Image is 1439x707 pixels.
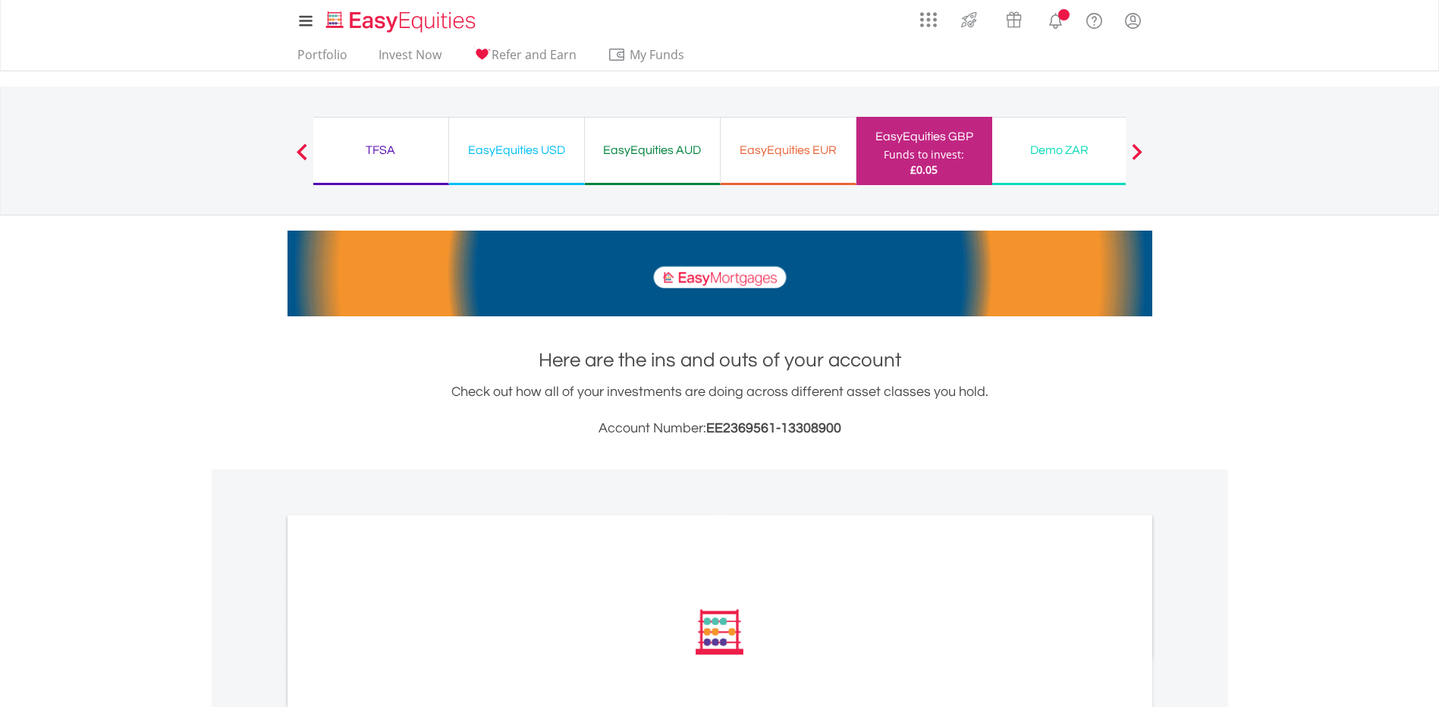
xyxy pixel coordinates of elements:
[467,47,583,71] a: Refer and Earn
[608,45,707,64] span: My Funds
[884,147,964,162] div: Funds to invest:
[991,4,1036,32] a: Vouchers
[910,162,938,177] span: £0.05
[287,418,1152,439] h3: Account Number:
[1001,140,1118,161] div: Demo ZAR
[287,382,1152,439] div: Check out how all of your investments are doing across different asset classes you hold.
[706,421,841,435] span: EE2369561-13308900
[920,11,937,28] img: grid-menu-icon.svg
[594,140,711,161] div: EasyEquities AUD
[1075,4,1114,34] a: FAQ's and Support
[372,47,448,71] a: Invest Now
[1114,4,1152,37] a: My Profile
[957,8,982,32] img: thrive-v2.svg
[1001,8,1026,32] img: vouchers-v2.svg
[910,4,947,28] a: AppsGrid
[1036,4,1075,34] a: Notifications
[322,140,439,161] div: TFSA
[287,151,317,166] button: Previous
[320,4,482,34] a: Home page
[323,9,482,34] img: EasyEquities_Logo.png
[492,46,577,63] span: Refer and Earn
[458,140,575,161] div: EasyEquities USD
[1122,151,1152,166] button: Next
[291,47,353,71] a: Portfolio
[287,347,1152,374] h1: Here are the ins and outs of your account
[866,126,983,147] div: EasyEquities GBP
[287,231,1152,316] img: EasyMortage Promotion Banner
[730,140,847,161] div: EasyEquities EUR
